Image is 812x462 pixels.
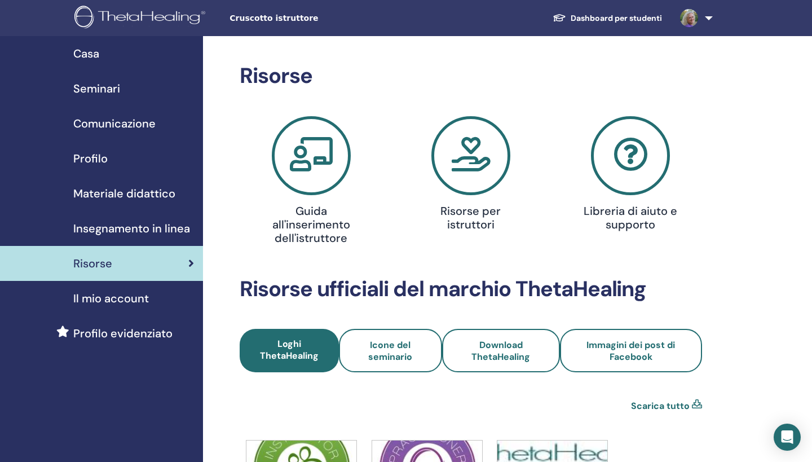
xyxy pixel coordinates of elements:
h2: Risorse [240,63,702,89]
img: logo.png [74,6,209,31]
span: Download ThetaHealing [471,339,530,363]
a: Immagini dei post di Facebook [560,329,702,372]
span: Casa [73,45,99,62]
span: Insegnamento in linea [73,220,190,237]
span: Loghi ThetaHealing [260,338,319,362]
span: Comunicazione [73,115,156,132]
span: Seminari [73,80,120,97]
span: Risorse [73,255,112,272]
h2: Risorse ufficiali del marchio ThetaHealing [240,276,702,302]
a: Risorse per istruttori [398,116,544,236]
span: Cruscotto istruttore [230,12,399,24]
span: Materiale didattico [73,185,175,202]
img: default.jpg [680,9,698,27]
h4: Libreria di aiuto e supporto [580,204,682,231]
img: graduation-cap-white.svg [553,13,566,23]
a: Guida all'inserimento dell'istruttore [238,116,384,249]
h4: Guida all'inserimento dell'istruttore [260,204,363,245]
a: Loghi ThetaHealing [240,329,339,372]
span: Profilo evidenziato [73,325,173,342]
a: Icone del seminario [339,329,442,372]
h4: Risorse per istruttori [420,204,522,231]
span: Immagini dei post di Facebook [586,339,675,363]
span: Icone del seminario [368,339,412,363]
a: Libreria di aiuto e supporto [558,116,704,236]
div: Open Intercom Messenger [774,424,801,451]
a: Dashboard per studenti [544,8,671,29]
span: Il mio account [73,290,149,307]
a: Download ThetaHealing [442,329,560,372]
span: Profilo [73,150,108,167]
a: Scarica tutto [631,399,690,413]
